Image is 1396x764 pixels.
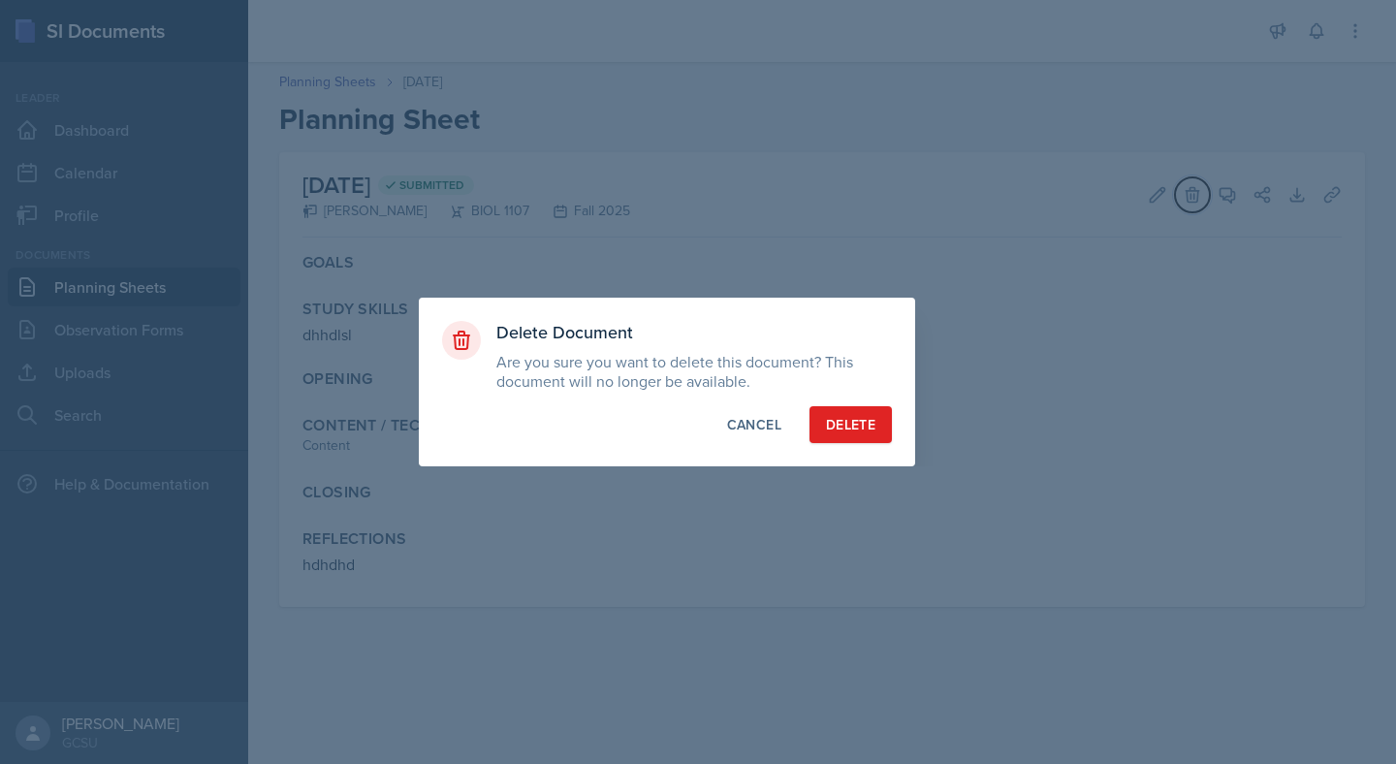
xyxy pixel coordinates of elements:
[727,415,781,434] div: Cancel
[809,406,892,443] button: Delete
[711,406,798,443] button: Cancel
[826,415,875,434] div: Delete
[496,321,892,344] h3: Delete Document
[496,352,892,391] p: Are you sure you want to delete this document? This document will no longer be available.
